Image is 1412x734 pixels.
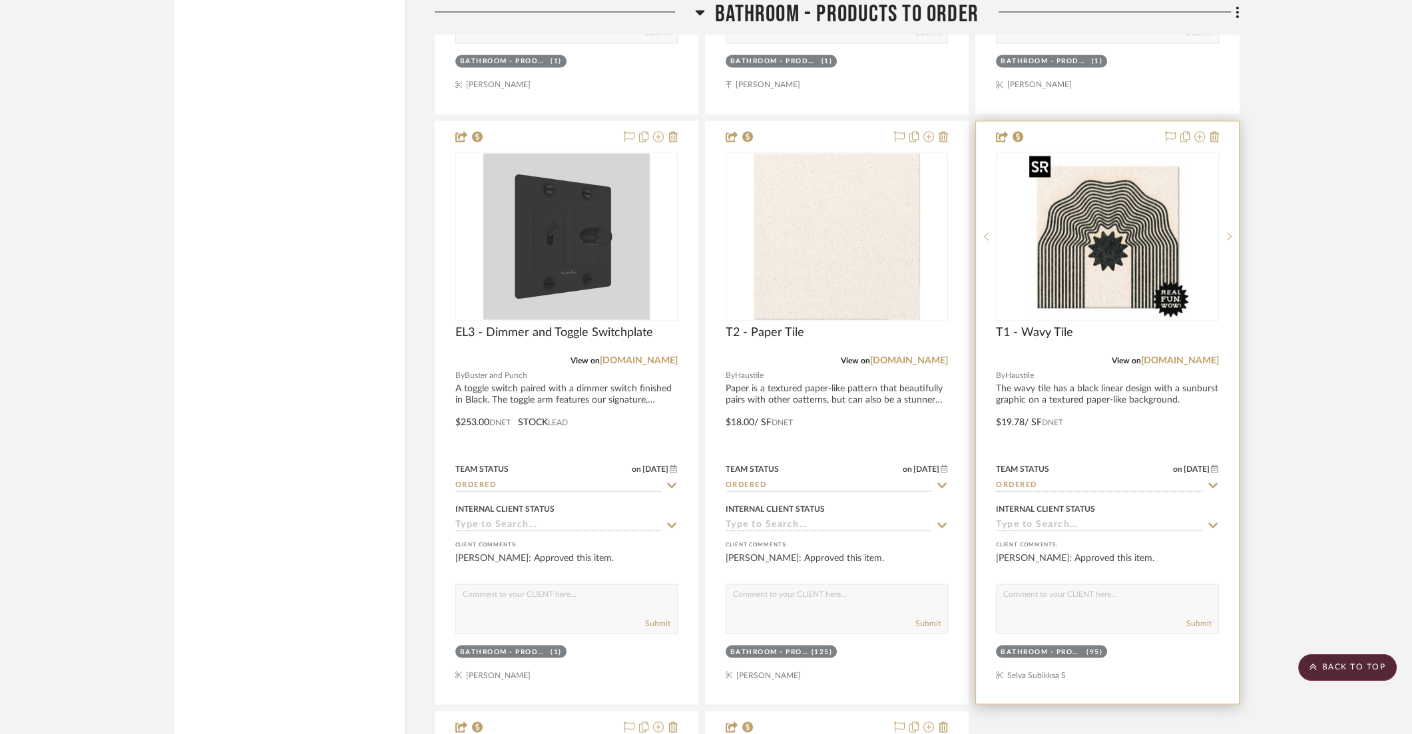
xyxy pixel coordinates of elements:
[1298,654,1397,681] scroll-to-top-button: BACK TO TOP
[455,462,509,474] div: Team Status
[460,57,548,67] div: Bathroom - Products to order
[912,464,941,473] span: [DATE]
[726,502,825,514] div: Internal Client Status
[996,502,1095,514] div: Internal Client Status
[571,356,600,364] span: View on
[1001,647,1083,657] div: Bathroom - Products to order
[726,462,779,474] div: Team Status
[726,551,948,578] div: [PERSON_NAME]: Approved this item.
[455,325,653,339] span: EL3 - Dimmer and Toggle Switchplate
[1001,57,1088,67] div: Bathroom - Products to order
[996,479,1202,492] input: Type to Search…
[1182,464,1211,473] span: [DATE]
[551,647,562,657] div: (1)
[455,551,678,578] div: [PERSON_NAME]: Approved this item.
[455,479,662,492] input: Type to Search…
[1141,355,1219,365] a: [DOMAIN_NAME]
[726,325,804,339] span: T2 - Paper Tile
[915,617,941,629] button: Submit
[996,462,1049,474] div: Team Status
[811,647,832,657] div: (125)
[996,325,1073,339] span: T1 - Wavy Tile
[483,153,650,319] img: EL3 - Dimmer and Toggle Switchplate
[1186,617,1212,629] button: Submit
[460,647,548,657] div: Bathroom - Products to order
[465,369,527,381] span: Buster and Punch
[645,617,670,629] button: Submit
[996,369,1005,381] span: By
[641,464,670,473] span: [DATE]
[551,57,562,67] div: (1)
[1092,57,1103,67] div: (1)
[841,356,870,364] span: View on
[1086,647,1102,657] div: (95)
[1005,369,1034,381] span: Haustile
[870,355,948,365] a: [DOMAIN_NAME]
[1112,356,1141,364] span: View on
[997,152,1218,320] div: 0
[1173,464,1182,472] span: on
[726,479,932,492] input: Type to Search…
[730,647,808,657] div: Bathroom - Products to order
[455,369,465,381] span: By
[600,355,678,365] a: [DOMAIN_NAME]
[726,519,932,532] input: Type to Search…
[735,369,764,381] span: Haustile
[1024,153,1190,319] img: T1 - Wavy Tile
[903,464,912,472] span: on
[455,519,662,532] input: Type to Search…
[726,369,735,381] span: By
[996,551,1218,578] div: [PERSON_NAME]: Approved this item.
[754,153,921,319] img: T2 - Paper Tile
[632,464,641,472] span: on
[455,502,555,514] div: Internal Client Status
[730,57,818,67] div: Bathroom - Products to order
[821,57,832,67] div: (1)
[996,519,1202,532] input: Type to Search…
